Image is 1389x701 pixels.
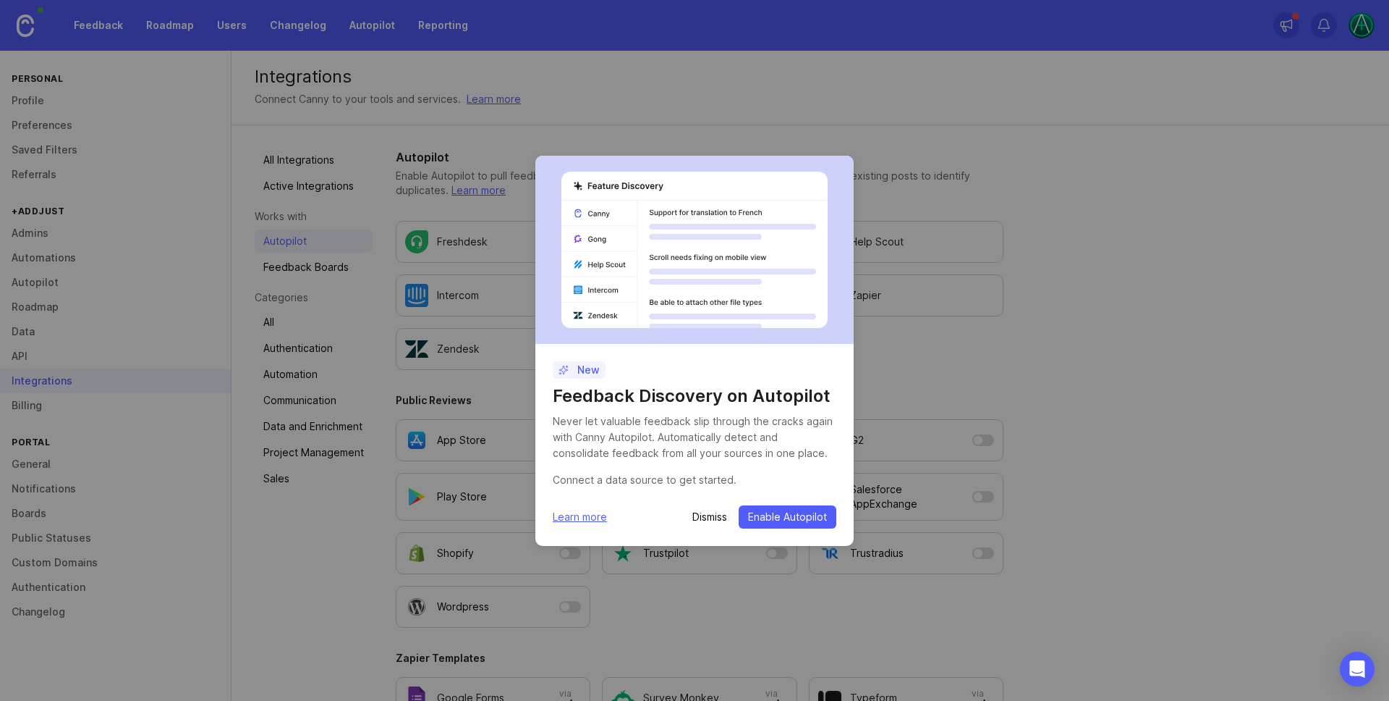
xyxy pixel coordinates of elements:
[558,363,600,377] p: New
[553,509,607,525] a: Learn more
[561,172,828,328] img: autopilot-456452bdd303029aca878276f8eef889.svg
[739,505,836,529] button: Enable Autopilot
[553,472,836,488] div: Connect a data source to get started.
[1340,652,1375,687] div: Open Intercom Messenger
[553,414,836,461] div: Never let valuable feedback slip through the cracks again with Canny Autopilot. Automatically det...
[692,510,727,524] button: Dismiss
[748,510,827,524] span: Enable Autopilot
[553,385,836,408] h1: Feedback Discovery on Autopilot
